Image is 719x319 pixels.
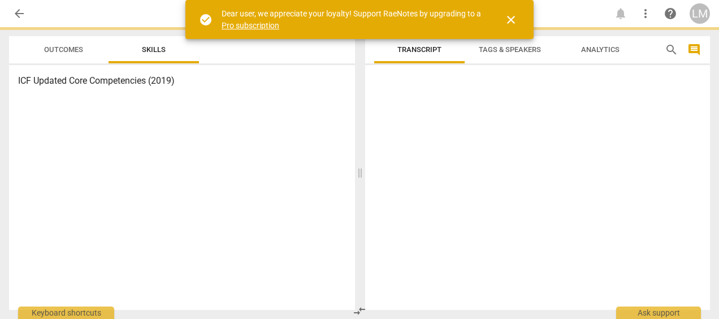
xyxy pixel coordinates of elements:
button: Show/Hide comments [685,41,703,59]
span: arrow_back [12,7,26,20]
a: Pro subscription [222,21,279,30]
div: Keyboard shortcuts [18,307,114,319]
span: Transcript [397,45,441,54]
span: Outcomes [44,45,83,54]
span: close [504,13,518,27]
span: compare_arrows [353,304,366,318]
a: Help [660,3,681,24]
span: check_circle [199,13,213,27]
span: search [665,43,678,57]
span: Analytics [581,45,620,54]
div: Dear user, we appreciate your loyalty! Support RaeNotes by upgrading to a [222,8,484,31]
h3: ICF Updated Core Competencies (2019) [18,74,346,88]
button: LM [690,3,710,24]
button: Search [662,41,681,59]
span: Skills [142,45,166,54]
span: Tags & Speakers [479,45,541,54]
span: help [664,7,677,20]
div: Ask support [616,307,701,319]
button: Close [497,6,525,33]
span: comment [687,43,701,57]
span: more_vert [639,7,652,20]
